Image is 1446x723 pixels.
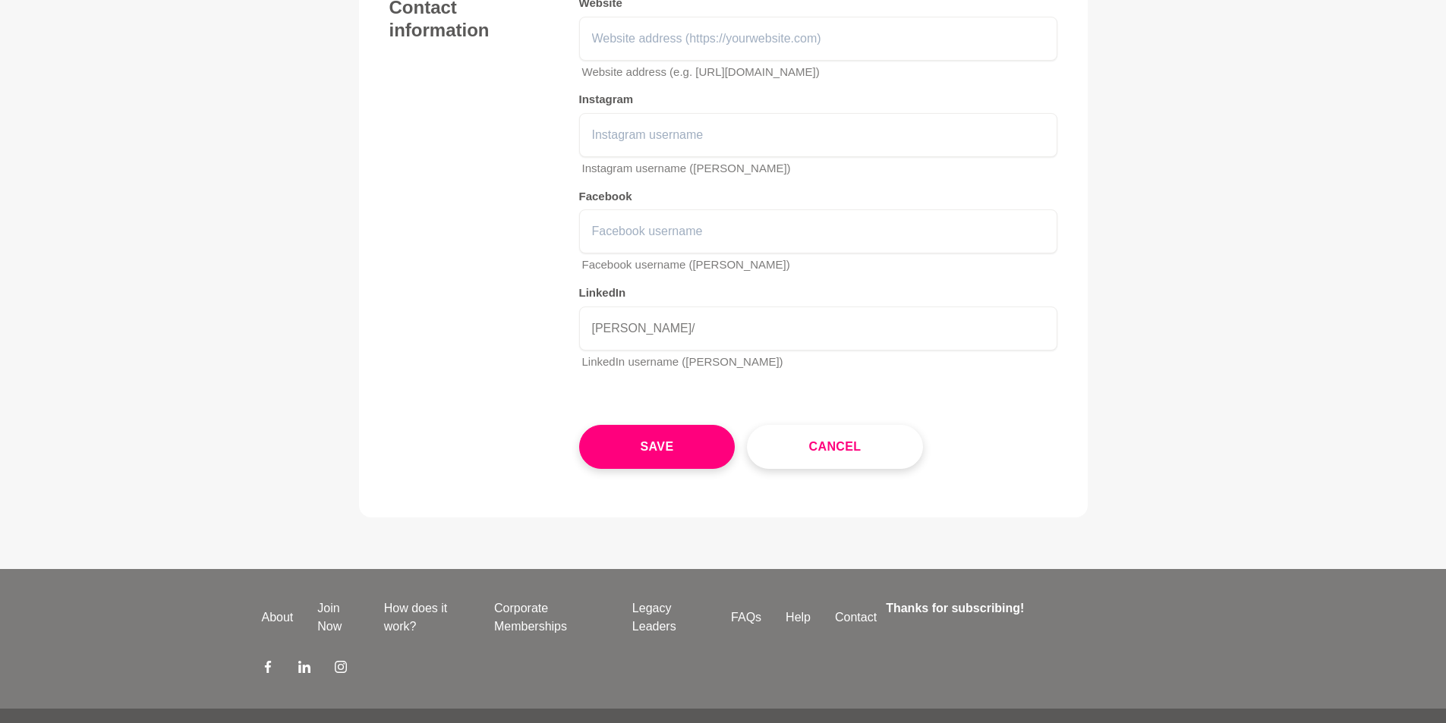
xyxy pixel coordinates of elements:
a: Corporate Memberships [482,599,620,636]
a: Contact [823,608,889,627]
h5: Facebook [579,190,1057,204]
p: Facebook username ([PERSON_NAME]) [582,256,1057,274]
a: FAQs [719,608,773,627]
a: How does it work? [372,599,482,636]
a: Help [773,608,823,627]
input: Instagram username [579,113,1057,157]
a: LinkedIn [298,660,310,678]
p: Website address (e.g. [URL][DOMAIN_NAME]) [582,64,1057,81]
a: Instagram [335,660,347,678]
p: LinkedIn username ([PERSON_NAME]) [582,354,1057,371]
h5: Instagram [579,93,1057,107]
input: Website address (https://yourwebsite.com) [579,17,1057,61]
p: Instagram username ([PERSON_NAME]) [582,160,1057,178]
h5: LinkedIn [579,286,1057,300]
input: Facebook username [579,209,1057,253]
button: Cancel [747,425,922,469]
a: Join Now [305,599,371,636]
a: About [250,608,306,627]
button: Save [579,425,736,469]
a: Facebook [262,660,274,678]
input: LinkedIn username [579,306,1057,350]
a: Legacy Leaders [620,599,719,636]
h4: Thanks for subscribing! [886,599,1175,618]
